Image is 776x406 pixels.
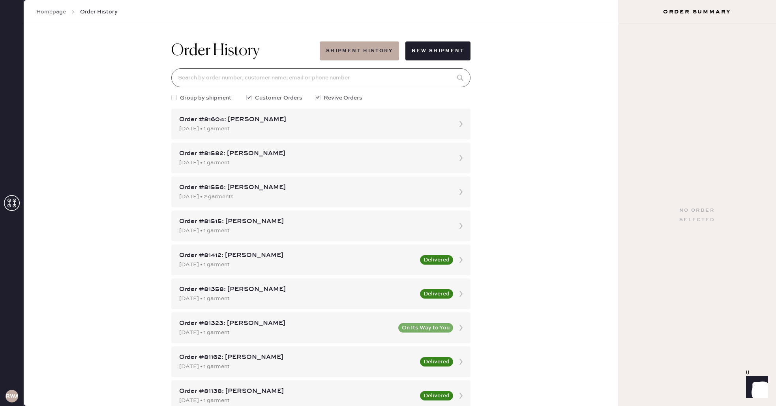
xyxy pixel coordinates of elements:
div: Order #81582: [PERSON_NAME] [179,149,448,158]
div: Order #81323: [PERSON_NAME] [179,319,394,328]
button: Delivered [420,289,453,299]
button: Delivered [420,391,453,400]
span: Customer Orders [255,94,302,102]
div: [DATE] • 1 garment [179,294,415,303]
button: Shipment History [320,41,399,60]
span: Order History [80,8,118,16]
a: Homepage [36,8,66,16]
h3: Order Summary [618,8,776,16]
div: [DATE] • 2 garments [179,192,448,201]
h3: RWA [6,393,18,399]
div: Order #81162: [PERSON_NAME] [179,353,415,362]
h1: Order History [171,41,260,60]
div: Order #81138: [PERSON_NAME] [179,387,415,396]
input: Search by order number, customer name, email or phone number [171,68,470,87]
div: [DATE] • 1 garment [179,158,448,167]
span: Revive Orders [324,94,362,102]
div: [DATE] • 1 garment [179,396,415,405]
div: [DATE] • 1 garment [179,260,415,269]
button: Delivered [420,255,453,265]
div: No order selected [679,206,715,225]
div: Order #81515: [PERSON_NAME] [179,217,448,226]
div: Order #81604: [PERSON_NAME] [179,115,448,124]
div: [DATE] • 1 garment [179,362,415,371]
div: [DATE] • 1 garment [179,226,448,235]
button: On Its Way to You [398,323,453,333]
button: New Shipment [405,41,470,60]
iframe: Front Chat [739,370,772,404]
span: Group by shipment [180,94,231,102]
div: [DATE] • 1 garment [179,124,448,133]
div: [DATE] • 1 garment [179,328,394,337]
button: Delivered [420,357,453,367]
div: Order #81412: [PERSON_NAME] [179,251,415,260]
div: Order #81556: [PERSON_NAME] [179,183,448,192]
div: Order #81358: [PERSON_NAME] [179,285,415,294]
